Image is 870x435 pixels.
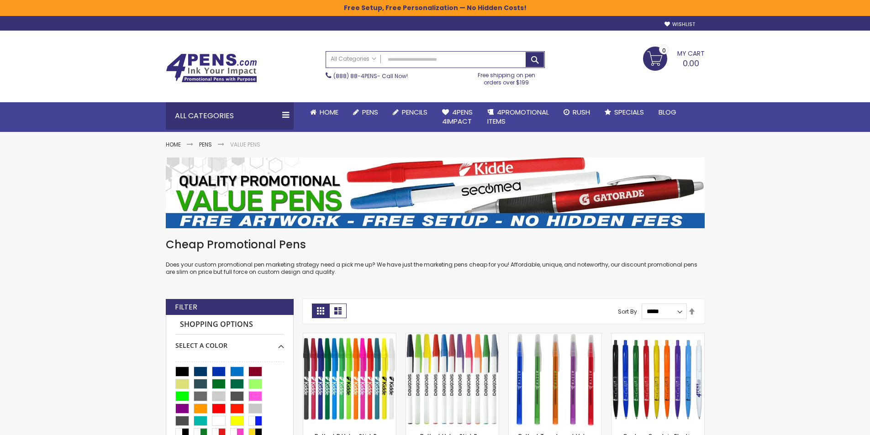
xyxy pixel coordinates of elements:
[573,107,590,117] span: Rush
[662,46,666,55] span: 0
[406,333,499,426] img: Belfast Value Stick Pen
[166,237,705,276] div: Does your custom promotional pen marketing strategy need a pick me up? We have just the marketing...
[166,237,705,252] h1: Cheap Promotional Pens
[435,102,480,132] a: 4Pens4impact
[664,21,695,28] a: Wishlist
[468,68,545,86] div: Free shipping on pen orders over $199
[166,141,181,148] a: Home
[166,102,294,130] div: All Categories
[175,335,284,350] div: Select A Color
[385,102,435,122] a: Pencils
[312,304,329,318] strong: Grid
[346,102,385,122] a: Pens
[487,107,549,126] span: 4PROMOTIONAL ITEMS
[303,333,396,341] a: Belfast B Value Stick Pen
[509,333,601,426] img: Belfast Translucent Value Stick Pen
[175,302,197,312] strong: Filter
[166,53,257,83] img: 4Pens Custom Pens and Promotional Products
[509,333,601,341] a: Belfast Translucent Value Stick Pen
[320,107,338,117] span: Home
[333,72,377,80] a: (888) 88-4PENS
[166,157,705,228] img: Value Pens
[303,102,346,122] a: Home
[480,102,556,132] a: 4PROMOTIONALITEMS
[683,58,699,69] span: 0.00
[643,47,705,69] a: 0.00 0
[597,102,651,122] a: Specials
[614,107,644,117] span: Specials
[406,333,499,341] a: Belfast Value Stick Pen
[556,102,597,122] a: Rush
[612,333,704,341] a: Custom Cambria Plastic Retractable Ballpoint Pen - Monochromatic Body Color
[230,141,260,148] strong: Value Pens
[303,333,396,426] img: Belfast B Value Stick Pen
[362,107,378,117] span: Pens
[175,315,284,335] strong: Shopping Options
[442,107,473,126] span: 4Pens 4impact
[402,107,427,117] span: Pencils
[333,72,408,80] span: - Call Now!
[199,141,212,148] a: Pens
[331,55,376,63] span: All Categories
[326,52,381,67] a: All Categories
[651,102,684,122] a: Blog
[618,307,637,315] label: Sort By
[659,107,676,117] span: Blog
[612,333,704,426] img: Custom Cambria Plastic Retractable Ballpoint Pen - Monochromatic Body Color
